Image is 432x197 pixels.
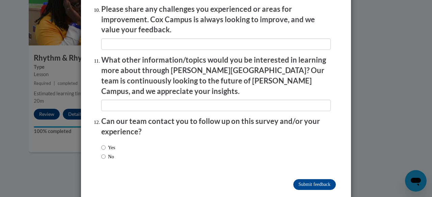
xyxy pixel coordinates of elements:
[101,116,331,137] p: Can our team contact you to follow up on this survey and/or your experience?
[101,153,114,160] label: No
[101,55,331,96] p: What other information/topics would you be interested in learning more about through [PERSON_NAME...
[101,153,106,160] input: No
[101,4,331,35] p: Please share any challenges you experienced or areas for improvement. Cox Campus is always lookin...
[101,144,115,151] label: Yes
[101,144,106,151] input: Yes
[293,179,336,190] input: Submit feedback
